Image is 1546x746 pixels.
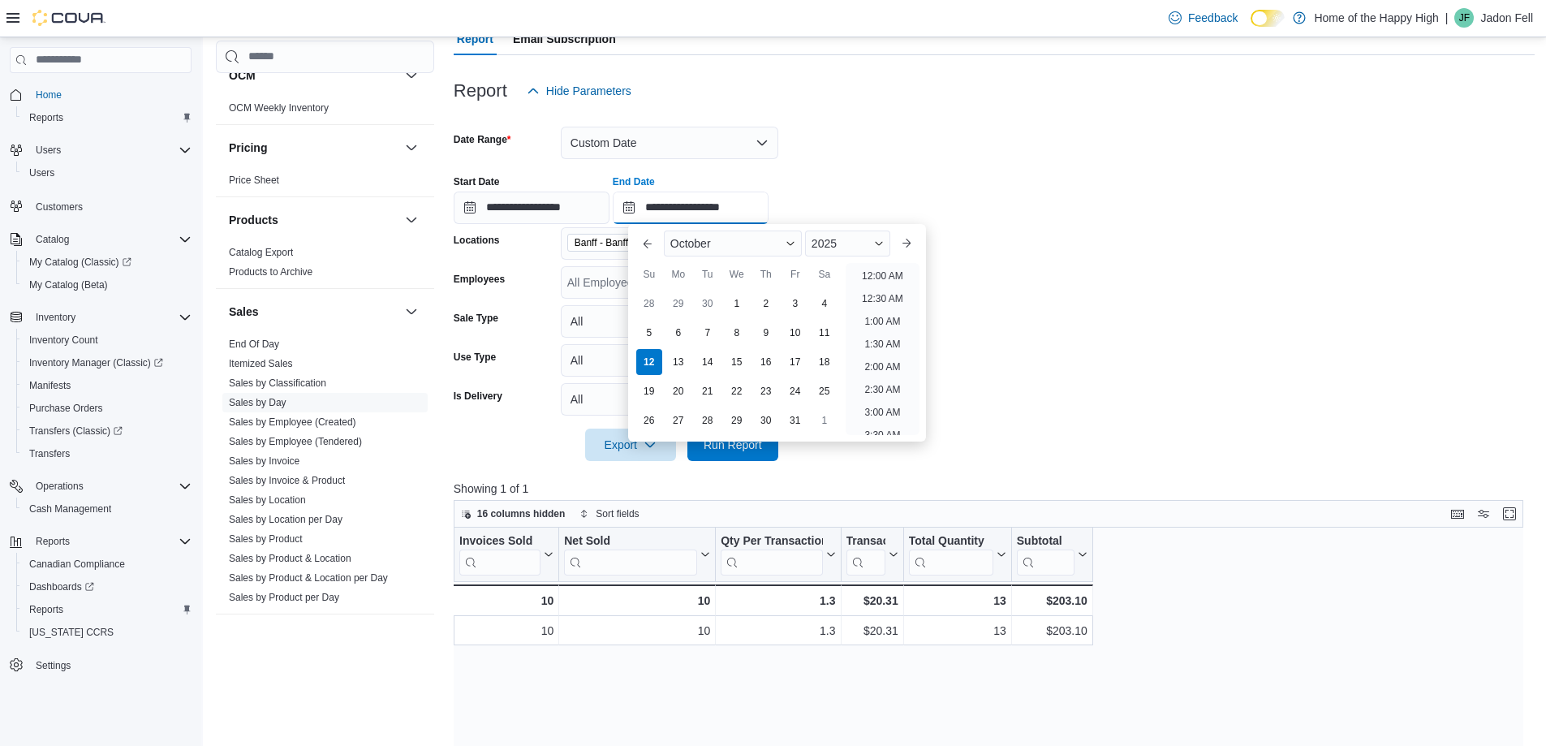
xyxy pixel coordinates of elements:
div: day-29 [724,407,750,433]
img: Cova [32,10,106,26]
ul: Time [846,263,919,435]
span: Transfers [23,444,192,464]
a: Sales by Invoice & Product [229,475,345,486]
div: 1.3 [721,621,835,640]
p: Home of the Happy High [1314,8,1438,28]
span: Cash Management [29,502,111,515]
button: Reports [3,530,198,553]
button: Inventory [3,306,198,329]
label: End Date [613,175,655,188]
a: Sales by Invoice [229,455,299,467]
span: Cash Management [23,499,192,519]
div: day-19 [636,378,662,404]
button: Run Report [687,429,778,461]
div: Invoices Sold [459,534,540,550]
a: Products to Archive [229,266,312,278]
span: Banff - Banff Caribou - Fire & Flower [567,234,721,252]
label: Start Date [454,175,500,188]
span: Settings [29,655,192,675]
h3: Taxes [229,629,261,645]
div: day-21 [695,378,721,404]
span: 2025 [812,237,837,250]
div: day-4 [812,291,838,317]
button: Cash Management [16,498,198,520]
button: Users [3,139,198,162]
button: Catalog [29,230,75,249]
span: Sales by Employee (Created) [229,416,356,429]
button: Users [29,140,67,160]
a: Sales by Classification [229,377,326,389]
span: Transfers [29,447,70,460]
div: 10 [459,621,553,640]
div: day-18 [812,349,838,375]
div: day-12 [636,349,662,375]
div: Sa [812,261,838,287]
li: 12:00 AM [855,266,910,286]
nav: Complex example [10,76,192,719]
a: Reports [23,600,70,619]
button: Products [229,212,398,228]
span: Sales by Day [229,396,286,409]
div: Button. Open the year selector. 2025 is currently selected. [805,231,890,257]
a: Dashboards [23,577,101,597]
span: Itemized Sales [229,357,293,370]
button: Next month [894,231,919,257]
div: Total Quantity [908,534,993,550]
div: Total Quantity [908,534,993,576]
span: Dark Mode [1251,27,1251,28]
button: [US_STATE] CCRS [16,621,198,644]
div: day-11 [812,320,838,346]
span: Reports [29,111,63,124]
span: Home [36,88,62,101]
div: 13 [909,621,1006,640]
div: Invoices Sold [459,534,540,576]
span: Products to Archive [229,265,312,278]
span: Customers [36,201,83,213]
button: Canadian Compliance [16,553,198,576]
span: Users [36,144,61,157]
button: Total Quantity [908,534,1006,576]
button: OCM [229,67,398,84]
div: 10 [459,591,553,610]
span: Reports [23,600,192,619]
div: day-14 [695,349,721,375]
li: 1:30 AM [858,334,906,354]
span: Operations [29,476,192,496]
span: Operations [36,480,84,493]
div: day-9 [753,320,779,346]
button: Customers [3,194,198,218]
div: day-30 [695,291,721,317]
div: day-20 [665,378,691,404]
a: Sales by Day [229,397,286,408]
a: Transfers (Classic) [23,421,129,441]
button: Qty Per Transaction [721,534,835,576]
label: Use Type [454,351,496,364]
span: Report [457,23,493,55]
div: Subtotal [1017,534,1074,550]
a: Purchase Orders [23,399,110,418]
h3: Products [229,212,278,228]
button: Reports [16,598,198,621]
span: Catalog [36,233,69,246]
span: End Of Day [229,338,279,351]
span: Sales by Product & Location [229,552,351,565]
a: Customers [29,197,89,217]
div: day-31 [782,407,808,433]
div: Net Sold [564,534,697,576]
a: Canadian Compliance [23,554,131,574]
a: Users [23,163,61,183]
input: Press the down key to open a popover containing a calendar. [454,192,609,224]
button: Invoices Sold [459,534,553,576]
a: Price Sheet [229,175,279,186]
div: day-30 [753,407,779,433]
a: Sales by Location per Day [229,514,342,525]
button: Display options [1474,504,1493,524]
a: Cash Management [23,499,118,519]
div: 1.3 [721,591,835,610]
span: Home [29,84,192,105]
button: Pricing [402,138,421,157]
span: Banff - Banff Caribou - Fire & Flower [575,235,701,251]
div: Mo [665,261,691,287]
div: Fr [782,261,808,287]
p: Jadon Fell [1480,8,1533,28]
